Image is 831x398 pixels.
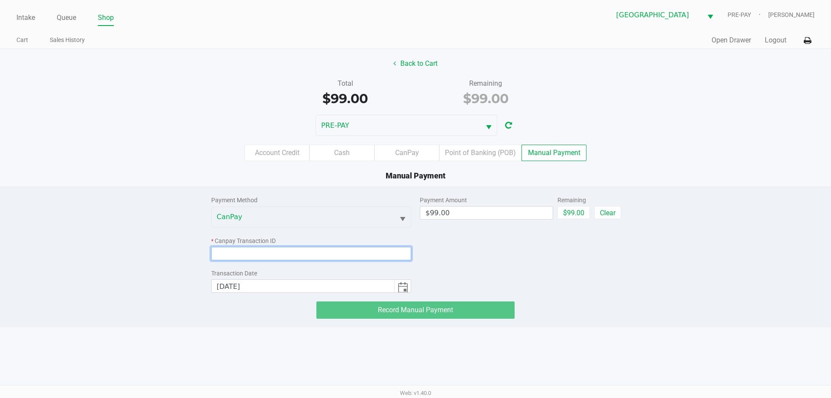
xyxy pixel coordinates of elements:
[245,145,309,161] label: Account Credit
[422,89,550,108] div: $99.00
[211,269,412,278] div: Transaction Date
[616,10,697,20] span: [GEOGRAPHIC_DATA]
[309,145,374,161] label: Cash
[374,145,439,161] label: CanPay
[557,206,590,219] button: $99.00
[16,12,35,24] a: Intake
[321,120,475,131] span: PRE-PAY
[712,35,751,45] button: Open Drawer
[394,280,411,292] button: Toggle calendar
[212,280,395,293] input: null
[557,196,590,205] div: Remaining
[702,5,718,25] button: Select
[217,212,390,222] span: CanPay
[50,35,85,45] a: Sales History
[388,55,443,72] button: Back to Cart
[594,206,621,219] button: Clear
[281,78,409,89] div: Total
[394,207,411,227] button: Select
[281,89,409,108] div: $99.00
[211,236,412,246] div: Canpay Transaction ID
[728,10,768,19] span: PRE-PAY
[400,390,431,396] span: Web: v1.40.0
[480,115,497,136] button: Select
[211,196,412,205] div: Payment Method
[522,145,586,161] label: Manual Payment
[765,35,786,45] button: Logout
[768,10,815,19] span: [PERSON_NAME]
[57,12,76,24] a: Queue
[422,78,550,89] div: Remaining
[420,196,553,205] div: Payment Amount
[439,145,522,161] label: Point of Banking (POB)
[316,301,515,319] app-submit-button: Record Manual Payment
[98,12,114,24] a: Shop
[16,35,28,45] a: Cart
